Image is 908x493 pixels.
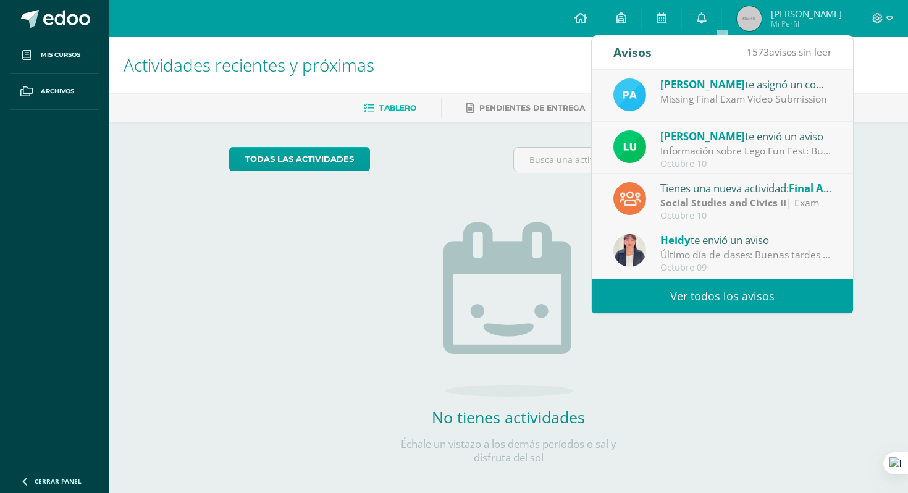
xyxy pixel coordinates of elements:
[660,92,832,106] div: Missing Final Exam Video Submission
[379,103,416,112] span: Tablero
[660,128,832,144] div: te envió un aviso
[124,53,374,77] span: Actividades recientes y próximas
[479,103,585,112] span: Pendientes de entrega
[660,129,745,143] span: [PERSON_NAME]
[771,19,842,29] span: Mi Perfil
[747,45,831,59] span: avisos sin leer
[660,211,832,221] div: Octubre 10
[771,7,842,20] span: [PERSON_NAME]
[789,181,876,195] span: Final Assessment
[660,77,745,91] span: [PERSON_NAME]
[35,477,82,486] span: Cerrar panel
[41,50,80,60] span: Mis cursos
[660,232,832,248] div: te envió un aviso
[737,6,762,31] img: 45x45
[613,78,646,111] img: 16d00d6a61aad0e8a558f8de8df831eb.png
[466,98,585,118] a: Pendientes de entrega
[613,35,652,69] div: Avisos
[385,437,632,465] p: Échale un vistazo a los demás períodos o sal y disfruta del sol
[660,159,832,169] div: Octubre 10
[385,407,632,428] h2: No tienes actividades
[10,37,99,74] a: Mis cursos
[10,74,99,110] a: Archivos
[660,263,832,273] div: Octubre 09
[660,180,832,196] div: Tienes una nueva actividad:
[592,279,853,313] a: Ver todos los avisos
[613,234,646,267] img: f390e24f66707965f78b76f0b43abcb8.png
[229,147,370,171] a: todas las Actividades
[660,248,832,262] div: Último día de clases: Buenas tardes estimadas familias de: Primaria Básicos y Cuarto bachillerato...
[514,148,788,172] input: Busca una actividad próxima aquí...
[660,233,691,247] span: Heidy
[41,86,74,96] span: Archivos
[660,196,832,210] div: | Exam
[443,222,573,397] img: no_activities.png
[660,144,832,158] div: Información sobre Lego Fun Fest: Buen día estimada comunidad educativa. Esperamos que se encuentr...
[613,130,646,163] img: 54f82b4972d4d37a72c9d8d1d5f4dac6.png
[747,45,769,59] span: 1573
[660,76,832,92] div: te asignó un comentario en 'Final Test' para 'Language Arts Bas II'
[660,196,786,209] strong: Social Studies and Civics II
[364,98,416,118] a: Tablero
